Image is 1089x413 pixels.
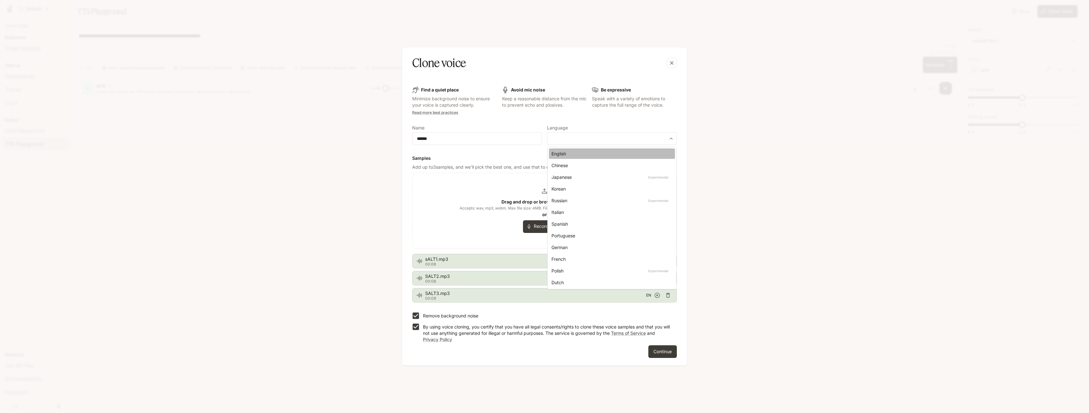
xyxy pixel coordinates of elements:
[551,174,670,180] div: Japanese
[551,209,670,216] div: Italian
[551,197,670,204] div: Russian
[551,150,670,157] div: English
[551,162,670,169] div: Chinese
[647,174,670,180] p: Experimental
[551,256,670,262] div: French
[551,185,670,192] div: Korean
[551,232,670,239] div: Portuguese
[551,221,670,227] div: Spanish
[551,267,670,274] div: Polish
[551,279,670,286] div: Dutch
[647,198,670,203] p: Experimental
[551,244,670,251] div: German
[647,268,670,274] p: Experimental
